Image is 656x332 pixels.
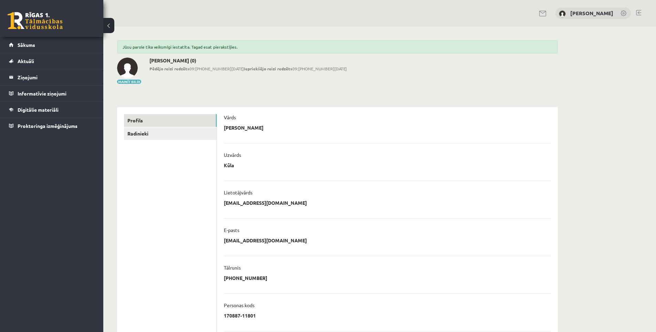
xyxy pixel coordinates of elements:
[559,10,566,17] img: Edgars Kūla
[8,12,63,29] a: Rīgas 1. Tālmācības vidusskola
[570,10,613,17] a: [PERSON_NAME]
[224,152,241,158] p: Uzvārds
[18,69,95,85] legend: Ziņojumi
[9,118,95,134] a: Proktoringa izmēģinājums
[149,66,347,72] span: 09:[PHONE_NUMBER][DATE] 09:[PHONE_NUMBER][DATE]
[149,58,347,63] h2: [PERSON_NAME] (0)
[9,53,95,69] a: Aktuāli
[124,127,217,140] a: Radinieki
[18,58,34,64] span: Aktuāli
[9,85,95,101] a: Informatīvie ziņojumi
[224,264,241,271] p: Tālrunis
[149,66,189,71] b: Pēdējo reizi redzēts
[18,107,59,113] span: Digitālie materiāli
[9,37,95,53] a: Sākums
[224,312,256,319] p: 170887-11801
[224,237,307,243] p: [EMAIL_ADDRESS][DOMAIN_NAME]
[224,114,236,120] p: Vārds
[9,69,95,85] a: Ziņojumi
[9,102,95,118] a: Digitālie materiāli
[244,66,292,71] b: Iepriekšējo reizi redzēts
[117,80,141,84] button: Mainīt bildi
[224,302,254,308] p: Personas kods
[117,58,138,78] img: Edgars Kūla
[224,275,267,281] p: [PHONE_NUMBER]
[18,85,95,101] legend: Informatīvie ziņojumi
[117,40,558,53] div: Jūsu parole tika veiksmīgi iestatīta. Tagad esat pierakstījies.
[224,200,307,206] p: [EMAIL_ADDRESS][DOMAIN_NAME]
[18,42,35,48] span: Sākums
[224,189,252,195] p: Lietotājvārds
[224,227,239,233] p: E-pasts
[124,114,217,127] a: Profils
[18,123,77,129] span: Proktoringa izmēģinājums
[224,162,234,168] p: Kūla
[224,124,263,131] p: [PERSON_NAME]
